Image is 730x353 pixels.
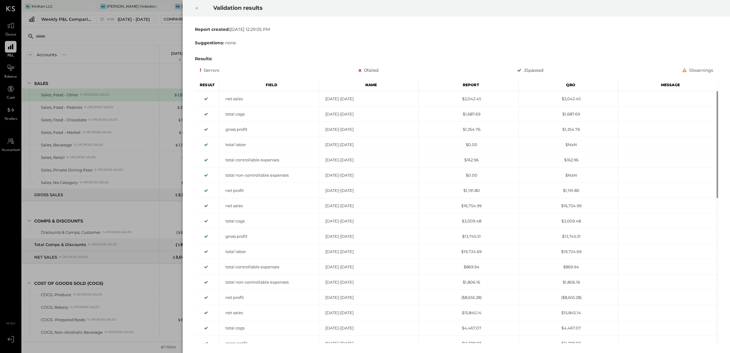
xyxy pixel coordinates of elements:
div: $3,042.45 [419,96,518,102]
div: total cogs [219,111,319,117]
div: $16,754.99 [518,203,618,209]
div: gross profit [219,340,319,346]
div: [DATE]-[DATE] [319,96,418,102]
div: [DATE]-[DATE] [319,157,418,163]
div: net sales [219,310,319,316]
div: net sales [219,203,319,209]
div: $162.96 [518,157,618,163]
div: [DATE]-[DATE] [319,279,418,285]
div: [DATE]-[DATE] [319,310,418,316]
div: 0 errors [200,67,219,74]
div: $NaN [518,142,618,148]
div: 35 passed [517,67,543,74]
div: $0.00 [419,142,518,148]
div: 10 warnings [682,67,713,74]
div: $19,724.69 [419,249,518,255]
div: $15,845.14 [518,310,618,316]
div: ($8,655.28) [419,295,518,300]
div: total labor [219,249,319,255]
div: 0 failed [358,67,378,74]
div: $3,042.45 [518,96,618,102]
div: [DATE]-[DATE] [319,172,418,178]
b: Report created: [195,27,230,32]
div: ($8,655.28) [518,295,618,300]
div: $869.94 [518,264,618,270]
div: $NaN [518,172,618,178]
div: [DATE]-[DATE] [319,340,418,346]
div: Qbo [518,79,618,91]
div: $11,378.07 [419,340,518,346]
div: $16,754.99 [419,203,518,209]
div: $1,687.69 [518,111,618,117]
div: net profit [219,295,319,300]
div: $1,806.16 [419,279,518,285]
div: $15,845.14 [419,310,518,316]
div: $869.94 [419,264,518,270]
div: $11,378.07 [518,340,618,346]
div: [DATE]-[DATE] [319,203,418,209]
div: $3,009.48 [518,218,618,224]
div: gross profit [219,127,319,132]
div: [DATE] 12:29:05 PM [195,26,718,32]
div: [DATE]-[DATE] [319,142,418,148]
div: [DATE]-[DATE] [319,111,418,117]
div: [DATE]-[DATE] [319,188,418,193]
div: net profit [219,188,319,193]
div: [DATE]-[DATE] [319,218,418,224]
div: $13,745.51 [419,233,518,239]
div: total cogs [219,325,319,331]
b: Suggestions: [195,40,224,46]
div: [DATE]-[DATE] [319,325,418,331]
div: net sales [219,96,319,102]
div: $0.00 [419,172,518,178]
div: $1,806.16 [518,279,618,285]
h2: Validation results [213,0,627,16]
div: total labor [219,142,319,148]
div: $13,745.51 [518,233,618,239]
div: Name [319,79,419,91]
div: Field [219,79,319,91]
div: total non-controllable expenses [219,279,319,285]
div: [DATE]-[DATE] [319,264,418,270]
div: $162.96 [419,157,518,163]
div: $1,354.76 [518,127,618,132]
div: $1,687.69 [419,111,518,117]
div: $19,724.69 [518,249,618,255]
div: [DATE]-[DATE] [319,249,418,255]
div: total non-controllable expenses [219,172,319,178]
div: $3,009.48 [419,218,518,224]
div: gross profit [219,233,319,239]
b: Results: [195,56,212,61]
div: [DATE]-[DATE] [319,233,418,239]
div: $1,191.80 [419,188,518,193]
div: total cogs [219,218,319,224]
div: total controllable expenses [219,264,319,270]
span: none [225,40,236,46]
div: $4,467.07 [518,325,618,331]
div: total controllable expenses [219,157,319,163]
div: $1,354.76 [419,127,518,132]
div: Report [419,79,519,91]
div: [DATE]-[DATE] [319,127,418,132]
div: $1,191.80 [518,188,618,193]
div: [DATE]-[DATE] [319,295,418,300]
div: $4,467.07 [419,325,518,331]
div: Result [195,79,219,91]
div: Message [618,79,718,91]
